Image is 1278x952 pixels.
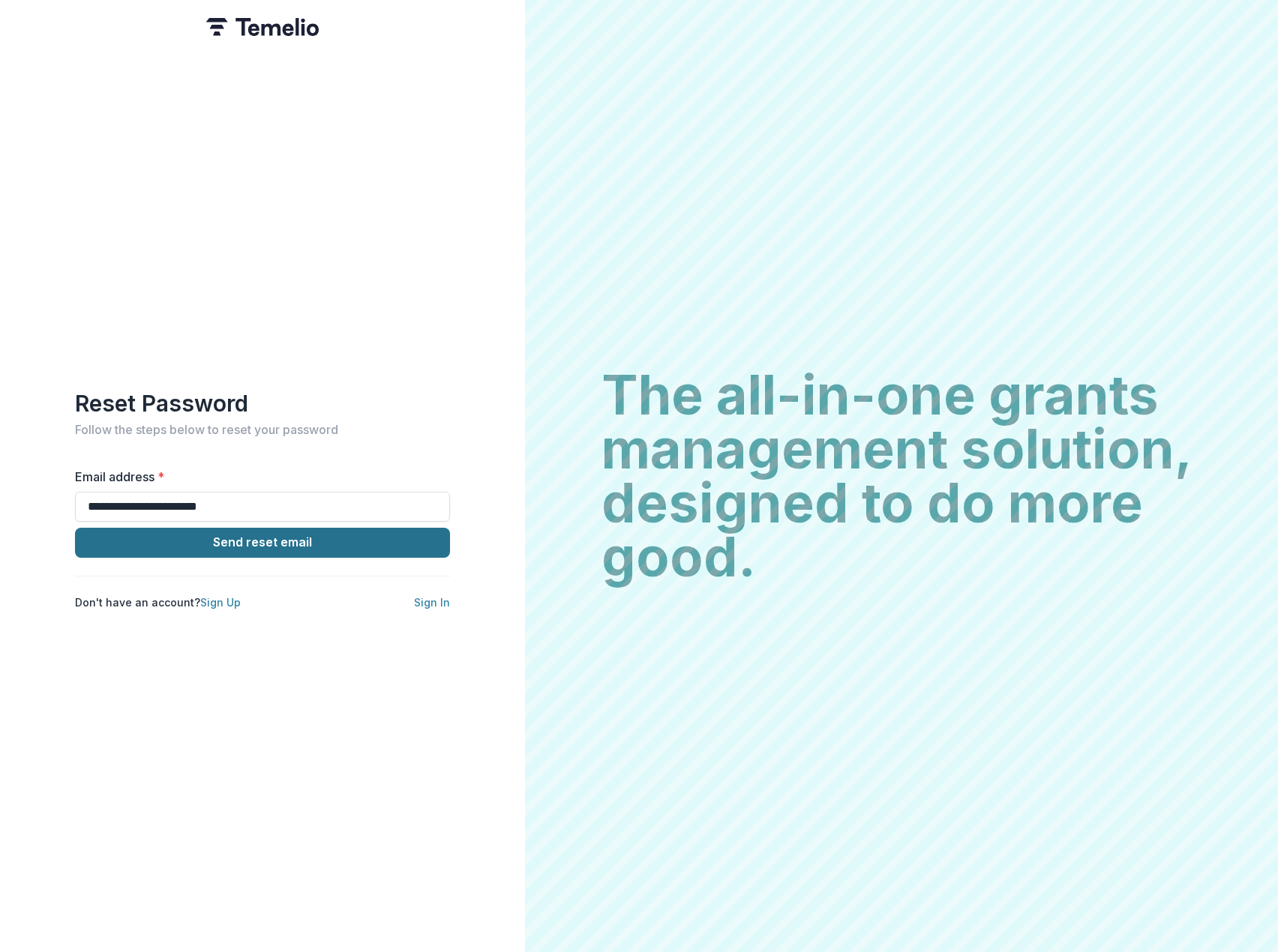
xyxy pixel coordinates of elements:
[414,596,450,609] a: Sign In
[75,390,450,417] h1: Reset Password
[200,596,241,609] a: Sign Up
[75,594,241,610] p: Don't have an account?
[75,423,450,437] h2: Follow the steps below to reset your password
[75,468,441,486] label: Email address
[206,18,319,36] img: Temelio
[75,528,450,558] button: Send reset email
